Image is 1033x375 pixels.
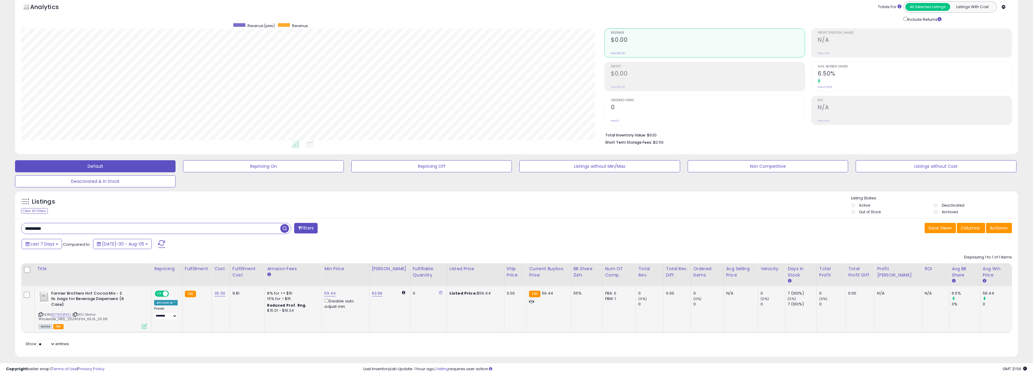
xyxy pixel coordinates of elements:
[605,140,652,145] b: Short Term Storage Fees:
[986,223,1012,233] button: Actions
[819,296,828,301] small: (0%)
[983,291,1012,296] div: 56.44
[611,31,805,35] span: Revenue
[611,85,625,89] small: Prev: $0.00
[818,104,1012,112] h2: N/A
[726,291,754,296] div: N/A
[37,266,149,272] div: Title
[859,203,870,208] label: Active
[413,291,442,296] div: 0
[899,16,949,23] div: Include Returns
[53,324,64,329] span: FBA
[294,223,318,233] button: Filters
[267,266,319,272] div: Amazon Fees
[611,52,625,55] small: Prev: $0.00
[611,119,619,123] small: Prev: 0
[267,308,317,313] div: $15.01 - $16.24
[232,291,260,296] div: 9.81
[925,223,956,233] button: Save View
[63,242,91,247] span: Compared to:
[952,302,980,307] div: 0%
[324,298,364,309] div: Disable auto adjust min
[952,266,978,278] div: Avg BB Share
[693,266,721,278] div: Ordered Items
[611,104,805,112] h2: 0
[39,312,107,321] span: | SKU: Gama Wholesale_1455_20240304_65.15_33.99
[878,4,901,10] div: Totals For
[372,266,408,272] div: [PERSON_NAME]
[761,296,769,301] small: (0%)
[605,291,631,296] div: FBA: 0
[450,291,499,296] div: $56.44
[952,291,980,296] div: 6.5%
[851,195,1018,201] p: Listing States:
[542,290,553,296] span: 56.44
[688,160,848,172] button: Non Competitive
[856,160,1016,172] button: Listings without Cost
[51,312,71,317] a: B07BVQRKSL
[154,266,180,272] div: Repricing
[818,36,1012,45] h2: N/A
[653,139,664,145] span: $0.56
[154,307,178,320] div: Preset:
[761,302,785,307] div: 0
[942,209,958,214] label: Archived
[78,366,104,372] a: Privacy Policy
[788,296,796,301] small: (0%)
[26,341,69,347] span: Show: entries
[819,266,843,278] div: Total Profit
[848,266,872,278] div: Total Profit Diff.
[859,209,881,214] label: Out of Stock
[31,241,54,247] span: Last 7 Days
[413,266,444,278] div: Fulfillable Quantity
[819,291,845,296] div: 0
[905,3,950,11] button: All Selected Listings
[877,266,919,278] div: Profit [PERSON_NAME]
[267,296,317,302] div: 15% for > $15
[666,291,686,296] div: 0.00
[30,3,70,13] h5: Analytics
[372,290,383,296] a: 63.99
[666,266,688,278] div: Total Rev. Diff.
[605,296,631,302] div: FBM: 1
[818,31,1012,35] span: Profit [PERSON_NAME]
[529,266,568,278] div: Current Buybox Price
[952,278,955,284] small: Avg BB Share.
[185,291,196,297] small: FBA
[507,291,522,296] div: 0.00
[611,36,805,45] h2: $0.00
[788,278,791,284] small: Days In Stock.
[351,160,512,172] button: Repricing Off
[39,291,50,303] img: 4190Y8wslnL._SL40_.jpg
[450,290,477,296] b: Listed Price:
[267,303,306,308] b: Reduced Prof. Rng.
[214,266,227,272] div: Cost
[942,203,964,208] label: Deactivated
[818,70,1012,78] h2: 6.50%
[788,266,814,278] div: Days In Stock
[819,302,845,307] div: 0
[950,3,995,11] button: Listings With Cost
[983,302,1012,307] div: 0
[693,296,702,301] small: (0%)
[848,291,870,296] div: 0.00
[964,255,1012,260] div: Displaying 1 to 1 of 1 items
[925,291,944,296] div: N/A
[185,266,209,272] div: Fulfillment
[450,266,502,272] div: Listed Price
[611,99,805,102] span: Ordered Items
[925,266,947,272] div: ROI
[983,278,986,284] small: Avg Win Price.
[788,291,816,296] div: 7 (100%)
[574,266,600,278] div: BB Share 24h.
[761,266,783,272] div: Velocity
[155,291,163,296] span: ON
[529,291,540,297] small: FBA
[39,324,52,329] span: All listings currently available for purchase on Amazon
[32,198,55,206] h5: Listings
[519,160,680,172] button: Listings without Min/Max
[818,52,829,55] small: Prev: N/A
[638,296,647,301] small: (0%)
[183,160,344,172] button: Repricing On
[638,266,661,278] div: Total Rev.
